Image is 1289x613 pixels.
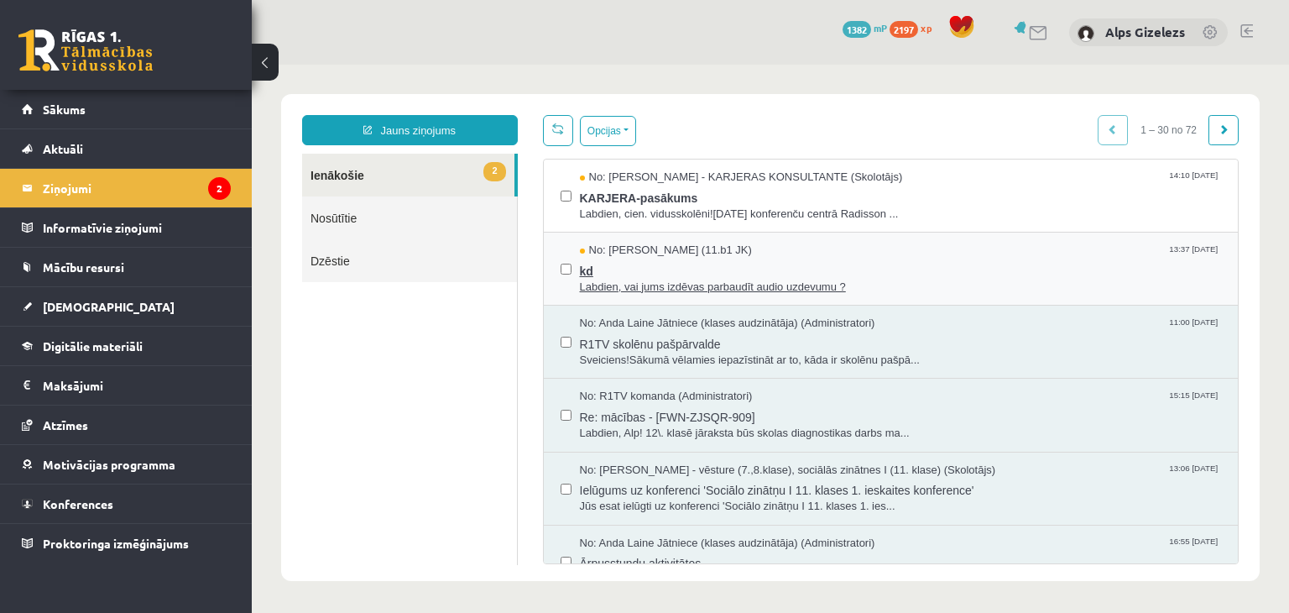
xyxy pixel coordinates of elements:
span: 14:10 [DATE] [914,105,969,118]
span: No: [PERSON_NAME] (11.b1 JK) [328,178,500,194]
span: 2 [232,97,253,117]
span: kd [328,194,970,215]
span: Motivācijas programma [43,457,175,472]
a: Nosūtītie [50,132,265,175]
span: 1 – 30 no 72 [876,50,958,81]
a: 2197 xp [890,21,940,34]
span: Ārpusstundu aktivitātes [328,486,970,507]
span: No: [PERSON_NAME] - vēsture (7.,8.klase), sociālās zinātnes I (11. klase) (Skolotājs) [328,398,744,414]
a: Konferences [22,485,231,523]
a: Aktuāli [22,129,231,168]
span: Jūs esat ielūgti uz konferenci 'Sociālo zinātņu I 11. klases 1. ies... [328,434,970,450]
span: xp [921,21,932,34]
a: No: [PERSON_NAME] (11.b1 JK) 13:37 [DATE] kd Labdien, vai jums izdēvas parbaudīt audio uzdevumu ? [328,178,970,230]
span: 13:37 [DATE] [914,178,969,191]
a: Mācību resursi [22,248,231,286]
legend: Maksājumi [43,366,231,405]
span: No: R1TV komanda (Administratori) [328,324,501,340]
a: No: Anda Laine Jātniece (klases audzinātāja) (Administratori) 11:00 [DATE] R1TV skolēnu pašpārval... [328,251,970,303]
span: 2197 [890,21,918,38]
span: Re: mācības - [FWN-ZJSQR-909] [328,340,970,361]
img: Alps Gizelezs [1078,25,1094,42]
a: 2Ienākošie [50,89,263,132]
span: 13:06 [DATE] [914,398,969,411]
span: Aktuāli [43,141,83,156]
a: Atzīmes [22,406,231,444]
a: Ziņojumi2 [22,169,231,207]
span: Labdien, Alp! 12\. klasē jāraksta būs skolas diagnostikas darbs ma... [328,361,970,377]
span: No: Anda Laine Jātniece (klases audzinātāja) (Administratori) [328,251,624,267]
span: [DEMOGRAPHIC_DATA] [43,299,175,314]
legend: Ziņojumi [43,169,231,207]
a: Proktoringa izmēģinājums [22,524,231,563]
i: 2 [208,177,231,200]
a: Informatīvie ziņojumi [22,208,231,247]
a: No: [PERSON_NAME] - vēsture (7.,8.klase), sociālās zinātnes I (11. klase) (Skolotājs) 13:06 [DATE... [328,398,970,450]
span: 15:15 [DATE] [914,324,969,337]
span: 11:00 [DATE] [914,251,969,264]
span: Sveiciens!Sākumā vēlamies iepazīstināt ar to, kāda ir skolēnu pašpā... [328,288,970,304]
a: No: R1TV komanda (Administratori) 15:15 [DATE] Re: mācības - [FWN-ZJSQR-909] Labdien, Alp! 12\. k... [328,324,970,376]
a: Motivācijas programma [22,445,231,484]
span: KARJERA-pasākums [328,121,970,142]
span: R1TV skolēnu pašpārvalde [328,267,970,288]
span: Atzīmes [43,417,88,432]
span: 16:55 [DATE] [914,471,969,484]
a: Dzēstie [50,175,265,217]
span: Labdien, cien. vidusskolēni![DATE] konferenču centrā Radisson ... [328,142,970,158]
span: 1382 [843,21,871,38]
span: Mācību resursi [43,259,124,275]
span: No: Anda Laine Jātniece (klases audzinātāja) (Administratori) [328,471,624,487]
button: Opcijas [328,51,384,81]
a: Jauns ziņojums [50,50,266,81]
span: No: [PERSON_NAME] - KARJERAS KONSULTANTE (Skolotājs) [328,105,651,121]
a: Digitālie materiāli [22,327,231,365]
a: Maksājumi [22,366,231,405]
legend: Informatīvie ziņojumi [43,208,231,247]
a: No: [PERSON_NAME] - KARJERAS KONSULTANTE (Skolotājs) 14:10 [DATE] KARJERA-pasākums Labdien, cien.... [328,105,970,157]
a: Alps Gizelezs [1105,24,1185,40]
a: Rīgas 1. Tālmācības vidusskola [18,29,153,71]
span: Labdien, vai jums izdēvas parbaudīt audio uzdevumu ? [328,215,970,231]
span: Sākums [43,102,86,117]
a: 1382 mP [843,21,887,34]
span: Digitālie materiāli [43,338,143,354]
a: Sākums [22,90,231,128]
span: Ielūgums uz konferenci 'Sociālo zinātņu I 11. klases 1. ieskaites konference' [328,413,970,434]
a: No: Anda Laine Jātniece (klases audzinātāja) (Administratori) 16:55 [DATE] Ārpusstundu aktivitātes [328,471,970,523]
span: Konferences [43,496,113,511]
span: mP [874,21,887,34]
span: Proktoringa izmēģinājums [43,536,189,551]
a: [DEMOGRAPHIC_DATA] [22,287,231,326]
